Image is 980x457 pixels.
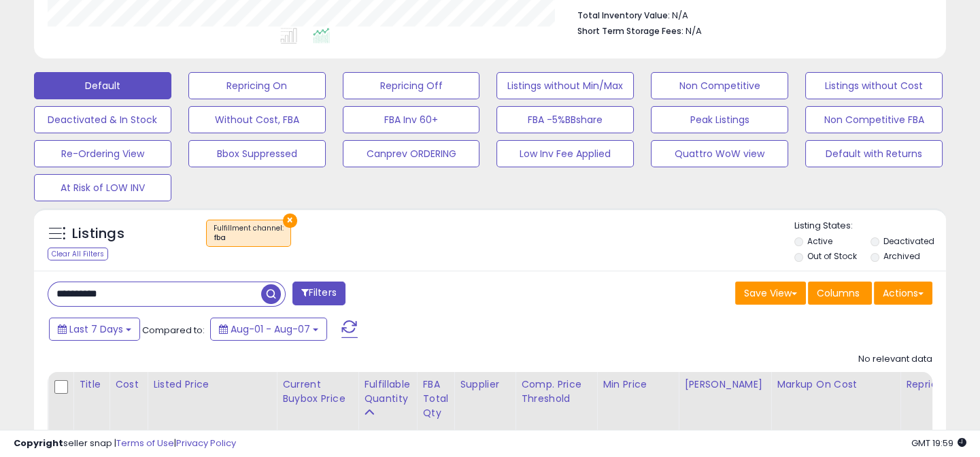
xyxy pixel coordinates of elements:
[176,437,236,450] a: Privacy Policy
[34,174,171,201] button: At Risk of LOW INV
[72,224,124,243] h5: Listings
[116,437,174,450] a: Terms of Use
[805,140,943,167] button: Default with Returns
[343,72,480,99] button: Repricing Off
[34,72,171,99] button: Default
[794,220,946,233] p: Listing States:
[817,286,860,300] span: Columns
[79,377,103,392] div: Title
[858,353,932,366] div: No relevant data
[651,72,788,99] button: Non Competitive
[807,235,832,247] label: Active
[214,233,284,243] div: fba
[496,140,634,167] button: Low Inv Fee Applied
[874,282,932,305] button: Actions
[153,377,271,392] div: Listed Price
[364,377,411,406] div: Fulfillable Quantity
[684,377,765,392] div: [PERSON_NAME]
[906,377,956,392] div: Repricing
[292,282,345,305] button: Filters
[210,318,327,341] button: Aug-01 - Aug-07
[577,10,670,21] b: Total Inventory Value:
[48,248,108,260] div: Clear All Filters
[214,223,284,243] span: Fulfillment channel :
[14,437,236,450] div: seller snap | |
[115,377,141,392] div: Cost
[686,24,702,37] span: N/A
[49,318,140,341] button: Last 7 Days
[807,250,857,262] label: Out of Stock
[805,72,943,99] button: Listings without Cost
[883,235,934,247] label: Deactivated
[142,324,205,337] span: Compared to:
[651,106,788,133] button: Peak Listings
[808,282,872,305] button: Columns
[188,72,326,99] button: Repricing On
[282,377,352,406] div: Current Buybox Price
[496,72,634,99] button: Listings without Min/Max
[777,377,894,392] div: Markup on Cost
[577,25,683,37] b: Short Term Storage Fees:
[771,372,900,441] th: The percentage added to the cost of goods (COGS) that forms the calculator for Min & Max prices.
[805,106,943,133] button: Non Competitive FBA
[577,6,922,22] li: N/A
[735,282,806,305] button: Save View
[14,437,63,450] strong: Copyright
[283,214,297,228] button: ×
[69,322,123,336] span: Last 7 Days
[454,372,516,441] th: CSV column name: cust_attr_1_Supplier
[422,377,448,420] div: FBA Total Qty
[603,377,673,392] div: Min Price
[343,140,480,167] button: Canprev ORDERING
[34,140,171,167] button: Re-Ordering View
[231,322,310,336] span: Aug-01 - Aug-07
[188,106,326,133] button: Without Cost, FBA
[521,377,591,406] div: Comp. Price Threshold
[911,437,966,450] span: 2025-08-15 19:59 GMT
[188,140,326,167] button: Bbox Suppressed
[460,377,509,392] div: Supplier
[496,106,634,133] button: FBA -5%BBshare
[343,106,480,133] button: FBA Inv 60+
[34,106,171,133] button: Deactivated & In Stock
[651,140,788,167] button: Quattro WoW view
[883,250,920,262] label: Archived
